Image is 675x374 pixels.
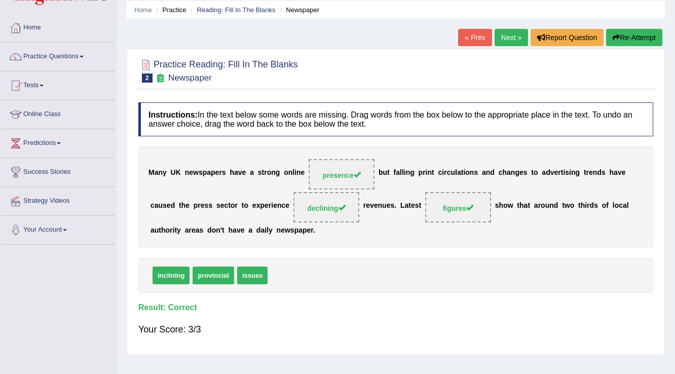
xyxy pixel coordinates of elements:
[138,303,653,312] h4: Result:
[231,202,235,210] b: o
[387,202,391,210] b: e
[155,226,159,234] b: u
[285,226,290,234] b: w
[222,226,224,234] b: t
[550,169,554,177] b: v
[176,169,181,177] b: K
[406,169,410,177] b: n
[394,202,396,210] b: .
[185,226,189,234] b: a
[534,202,538,210] b: a
[378,202,383,210] b: n
[281,226,285,234] b: e
[410,169,415,177] b: g
[154,5,186,15] li: Practice
[565,202,570,210] b: w
[474,169,478,177] b: s
[174,226,177,234] b: t
[585,202,587,210] b: i
[307,226,311,234] b: e
[554,202,558,210] b: d
[220,202,224,210] b: e
[451,169,455,177] b: u
[590,202,594,210] b: d
[256,226,261,234] b: d
[303,226,307,234] b: p
[502,169,507,177] b: h
[155,169,159,177] b: a
[404,202,408,210] b: a
[271,169,276,177] b: n
[222,169,226,177] b: s
[215,169,219,177] b: e
[524,202,528,210] b: a
[519,202,524,210] b: h
[171,169,176,177] b: U
[158,169,163,177] b: n
[201,202,205,210] b: e
[269,202,271,210] b: r
[194,202,198,210] b: p
[519,169,523,177] b: e
[265,226,267,234] b: i
[207,169,211,177] b: a
[570,202,575,210] b: o
[558,169,560,177] b: r
[311,226,313,234] b: r
[1,71,116,97] a: Tests
[490,169,495,177] b: d
[212,226,216,234] b: o
[163,202,167,210] b: s
[503,202,508,210] b: o
[276,169,280,177] b: g
[511,169,515,177] b: n
[584,169,586,177] b: t
[606,29,662,46] button: Re-Attempt
[224,202,229,210] b: c
[138,57,298,83] h2: Practice Reading: Fill In The Blanks
[309,159,374,190] span: Drop target
[173,226,175,234] b: i
[458,29,492,46] a: « Prev
[1,100,116,126] a: Online Class
[545,202,550,210] b: u
[387,169,390,177] b: t
[199,226,203,234] b: s
[619,202,623,210] b: c
[271,202,273,210] b: i
[237,226,241,234] b: v
[523,169,528,177] b: s
[415,202,419,210] b: s
[265,202,269,210] b: e
[587,202,589,210] b: r
[196,226,200,234] b: a
[298,226,303,234] b: a
[155,73,166,83] small: Exam occurring question
[277,5,319,15] li: Newspaper
[267,226,269,234] b: l
[159,226,161,234] b: t
[597,169,602,177] b: d
[193,267,234,284] span: provincial
[586,169,589,177] b: r
[235,202,238,210] b: r
[495,29,528,46] a: Next »
[205,202,209,210] b: s
[252,202,256,210] b: e
[189,169,193,177] b: e
[285,202,289,210] b: e
[610,169,614,177] b: h
[455,169,457,177] b: l
[208,202,212,210] b: s
[185,169,190,177] b: n
[165,226,170,234] b: o
[177,226,181,234] b: y
[400,202,405,210] b: L
[499,202,504,210] b: h
[1,43,116,68] a: Practice Questions
[1,216,116,241] a: Your Account
[264,169,267,177] b: r
[1,158,116,183] a: Success Stories
[228,202,231,210] b: t
[404,169,406,177] b: i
